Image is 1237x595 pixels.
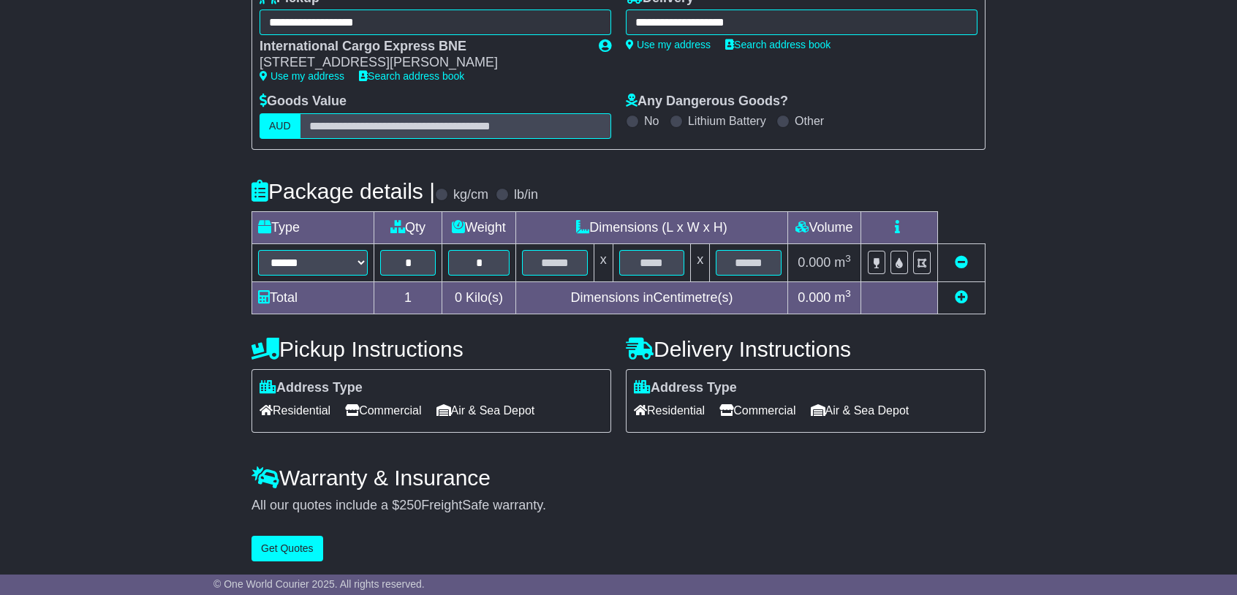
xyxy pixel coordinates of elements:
[251,536,323,561] button: Get Quotes
[453,187,488,203] label: kg/cm
[399,498,421,512] span: 250
[514,187,538,203] label: lb/in
[626,94,788,110] label: Any Dangerous Goods?
[251,498,986,514] div: All our quotes include a $ FreightSafe warranty.
[442,281,516,314] td: Kilo(s)
[845,253,851,264] sup: 3
[626,337,986,361] h4: Delivery Instructions
[787,211,860,243] td: Volume
[691,243,710,281] td: x
[798,255,831,270] span: 0.000
[795,114,824,128] label: Other
[252,281,374,314] td: Total
[213,578,425,590] span: © One World Courier 2025. All rights reserved.
[442,211,516,243] td: Weight
[719,399,795,422] span: Commercial
[251,466,986,490] h4: Warranty & Insurance
[260,380,363,396] label: Address Type
[644,114,659,128] label: No
[455,290,462,305] span: 0
[374,211,442,243] td: Qty
[634,380,737,396] label: Address Type
[436,399,535,422] span: Air & Sea Depot
[252,211,374,243] td: Type
[798,290,831,305] span: 0.000
[260,113,300,139] label: AUD
[359,70,464,82] a: Search address book
[251,179,435,203] h4: Package details |
[594,243,613,281] td: x
[834,290,851,305] span: m
[811,399,909,422] span: Air & Sea Depot
[515,281,787,314] td: Dimensions in Centimetre(s)
[626,39,711,50] a: Use my address
[955,255,968,270] a: Remove this item
[260,39,584,55] div: International Cargo Express BNE
[345,399,421,422] span: Commercial
[260,55,584,71] div: [STREET_ADDRESS][PERSON_NAME]
[515,211,787,243] td: Dimensions (L x W x H)
[260,399,330,422] span: Residential
[374,281,442,314] td: 1
[688,114,766,128] label: Lithium Battery
[834,255,851,270] span: m
[955,290,968,305] a: Add new item
[725,39,831,50] a: Search address book
[260,94,347,110] label: Goods Value
[251,337,611,361] h4: Pickup Instructions
[845,288,851,299] sup: 3
[260,70,344,82] a: Use my address
[634,399,705,422] span: Residential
